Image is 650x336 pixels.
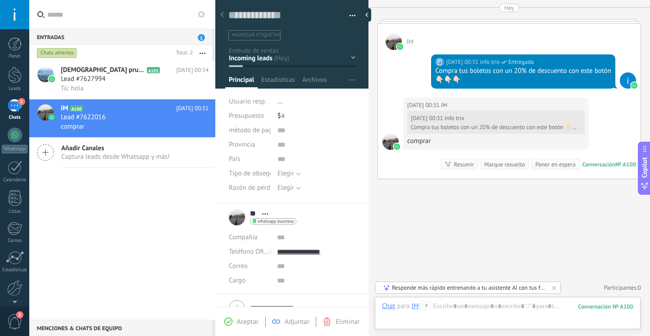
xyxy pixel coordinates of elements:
span: Añadir Canales [61,144,170,152]
button: Elegir [277,166,301,181]
div: Usuario resp. [229,94,271,109]
span: Captura leads desde Whatsapp y más! [61,152,170,161]
span: Adjuntar [285,318,309,326]
div: Menciones & Chats de equipo [29,320,212,336]
div: método de pago [229,123,271,137]
div: Provincia [229,137,271,152]
div: $ [277,109,355,123]
span: [DEMOGRAPHIC_DATA] prueba [61,66,145,75]
div: 👇🏻👇🏻👇🏻 [435,76,611,85]
div: comprar [407,137,585,146]
div: Total: 2 [173,49,193,58]
span: 1 [198,34,205,41]
span: IM [386,34,402,50]
span: Estadísticas [261,76,295,89]
span: Tú: hola [61,84,84,93]
div: Chats abiertos [37,48,77,58]
div: Panel [2,54,28,59]
div: Presupuesto [229,109,271,123]
div: Hoy [505,4,514,12]
img: waba.svg [394,143,400,150]
span: IM [382,134,399,150]
div: Correo [2,238,28,244]
div: Leads [2,86,28,92]
span: Copilot [640,157,649,178]
span: Elegir [277,169,294,178]
span: Lead #7627994 [61,75,105,84]
a: avatariconIMA100[DATE] 00:31Lead #7622016comprar [29,99,215,137]
span: [DATE] 00:34 [176,66,209,75]
span: Correo [229,262,248,270]
span: A101 [147,67,160,73]
div: Entradas [29,29,212,45]
span: IM [406,38,414,46]
div: 100 [578,303,633,310]
span: Archivos [302,76,327,89]
span: Eliminar [336,318,359,326]
span: Razón de pérdida [229,184,279,191]
span: Provincia [229,141,255,148]
span: [DATE] 00:31 [176,104,209,113]
span: Presupuesto [229,112,264,120]
div: Estadísticas [2,267,28,273]
span: 2 [16,311,23,318]
span: Tipo de obsequio [229,170,278,177]
span: #agregar etiquetas [232,32,280,38]
button: Más [193,45,212,61]
span: Lead #7622016 [61,113,105,122]
span: comprar [61,122,84,131]
span: Elegir [277,184,294,192]
span: método de pago [229,127,276,134]
div: Compañía [229,230,270,244]
span: info trix [620,72,636,89]
div: Compra tus boletos con un 20% de descuento con este botón 👇🏻👇🏻👇🏻 [411,124,579,131]
span: para [397,302,409,311]
span: Aceptar [237,318,259,326]
div: País [229,152,271,166]
div: Ocultar [362,8,371,22]
span: Principal [229,76,254,89]
div: Conversación [582,161,615,168]
span: 0 [638,284,641,291]
div: Listas [2,209,28,215]
div: № A100 [615,161,636,168]
div: Poner en espera [535,160,575,169]
div: Calendario [2,177,28,183]
div: Tipo de obsequio [229,166,271,181]
img: icon [49,114,55,121]
img: icon [49,76,55,82]
div: [DATE] 00:31 [407,101,441,110]
div: [DATE] 00:31 [411,115,445,122]
span: ... [277,97,283,106]
span: 1 [18,98,25,105]
span: : [419,302,420,311]
span: info trix [445,114,464,122]
span: whatsapp business [258,219,294,224]
img: waba.svg [631,82,637,89]
span: info trix (Oficina de Venta) [480,58,500,67]
div: Marque resuelto [484,160,525,169]
div: Compra tus boletos con un 20% de descuento con este botón [435,67,611,76]
button: Teléfono Oficina [229,244,270,259]
span: País [229,156,241,162]
span: IM [61,104,68,113]
div: [DATE] 00:31 [446,58,480,67]
div: IM [411,302,418,310]
div: WhatsApp [2,145,27,153]
div: Chats [2,115,28,121]
a: avataricon[DEMOGRAPHIC_DATA] pruebaA101[DATE] 00:34Lead #7627994Tú: hola [29,61,215,99]
div: Cargo [229,273,270,287]
div: Responde más rápido entrenando a tu asistente AI con tus fuentes de datos [392,284,545,291]
span: IM [441,101,447,110]
span: Usuario resp. [229,97,266,106]
button: Correo [229,259,248,273]
button: Elegir [277,181,301,195]
div: Resumir [454,160,474,169]
span: A100 [70,105,83,112]
span: Entregado [508,58,534,67]
span: Teléfono Oficina [229,247,276,256]
img: waba.svg [397,44,403,50]
span: Cargo [229,277,245,284]
a: Participantes:0 [604,284,641,291]
div: Razón de pérdida [229,181,271,195]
